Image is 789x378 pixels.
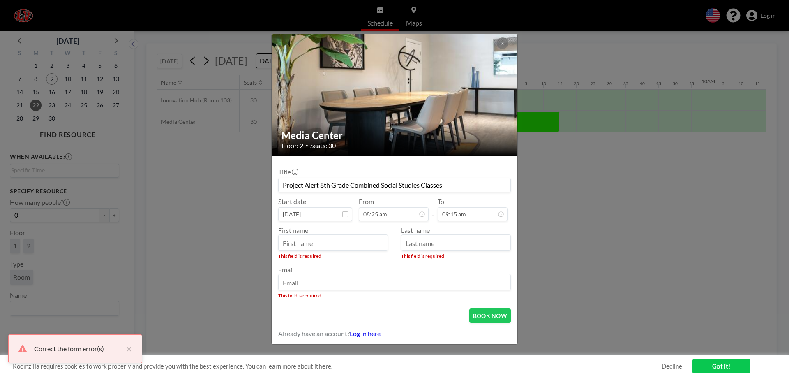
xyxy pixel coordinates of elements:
[279,276,510,290] input: Email
[281,141,303,150] span: Floor: 2
[310,141,336,150] span: Seats: 30
[122,344,132,354] button: close
[359,197,374,206] label: From
[278,168,298,176] label: Title
[401,226,430,234] label: Last name
[281,129,508,141] h2: Media Center
[432,200,434,218] span: -
[272,13,518,177] img: 537.jpg
[34,344,122,354] div: Correct the form error(s)
[278,292,511,299] div: This field is required
[305,142,308,148] span: •
[278,226,308,234] label: First name
[350,329,381,337] a: Log in here
[279,237,388,250] input: First name
[401,237,510,250] input: Last name
[278,253,388,259] div: This field is required
[13,362,662,370] span: Roomzilla requires cookies to work properly and provide you with the best experience. You can lea...
[279,178,510,192] input: Guest reservation
[318,362,332,370] a: here.
[278,266,294,274] label: Email
[662,362,682,370] a: Decline
[278,329,350,338] span: Already have an account?
[469,308,511,323] button: BOOK NOW
[401,253,511,259] div: This field is required
[438,197,444,206] label: To
[692,359,750,373] a: Got it!
[278,197,306,206] label: Start date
